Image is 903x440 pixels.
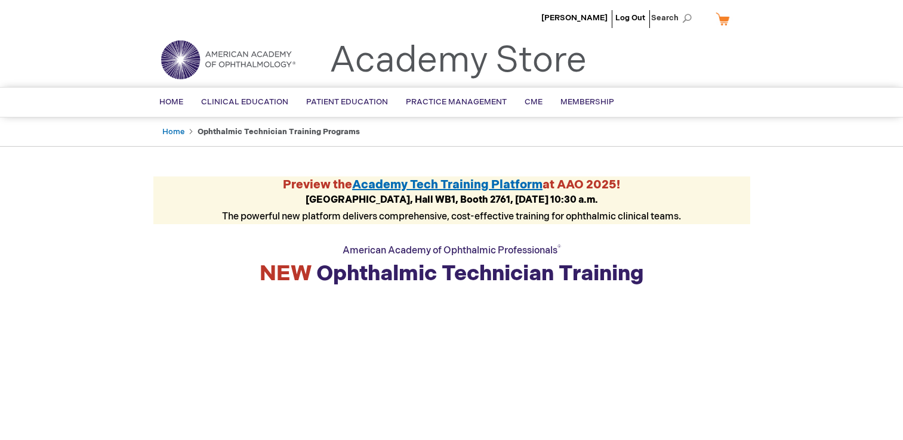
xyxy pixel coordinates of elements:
[541,13,608,23] a: [PERSON_NAME]
[260,261,312,287] span: NEW
[352,178,543,192] a: Academy Tech Training Platform
[260,261,644,287] strong: Ophthalmic Technician Training
[198,127,360,137] strong: Ophthalmic Technician Training Programs
[525,97,543,107] span: CME
[651,6,696,30] span: Search
[329,39,587,82] a: Academy Store
[343,245,561,256] span: American Academy of Ophthalmic Professionals
[406,97,507,107] span: Practice Management
[159,97,183,107] span: Home
[557,244,561,252] sup: ®
[306,97,388,107] span: Patient Education
[306,194,598,206] strong: [GEOGRAPHIC_DATA], Hall WB1, Booth 2761, [DATE] 10:30 a.m.
[222,194,681,222] span: The powerful new platform delivers comprehensive, cost-effective training for ophthalmic clinical...
[615,13,645,23] a: Log Out
[283,178,620,192] strong: Preview the at AAO 2025!
[162,127,184,137] a: Home
[201,97,288,107] span: Clinical Education
[560,97,614,107] span: Membership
